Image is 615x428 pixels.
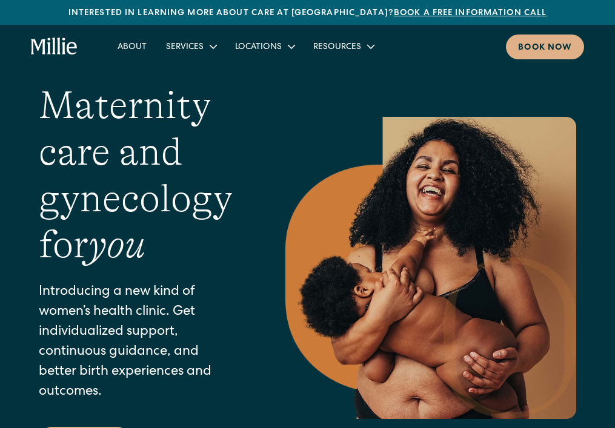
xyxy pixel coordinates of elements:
div: Resources [313,41,361,54]
a: About [108,36,156,56]
a: Book a free information call [394,9,547,18]
div: Locations [235,41,282,54]
p: Introducing a new kind of women’s health clinic. Get individualized support, continuous guidance,... [39,283,237,403]
h1: Maternity care and gynecology for [39,82,237,268]
a: Book now [506,35,584,59]
img: Smiling mother with her baby in arms, celebrating body positivity and the nurturing bond of postp... [285,117,576,419]
em: you [88,223,145,266]
div: Services [166,41,204,54]
div: Book now [518,42,572,54]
